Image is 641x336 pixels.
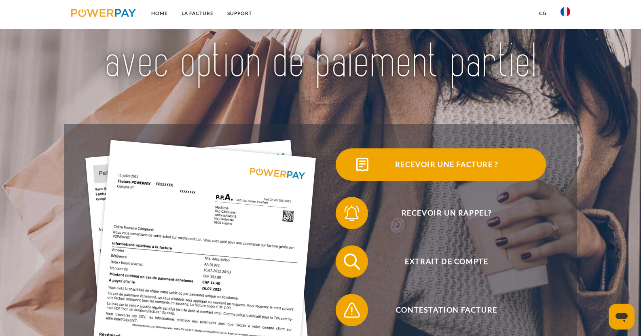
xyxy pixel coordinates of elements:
[336,294,546,326] button: Contestation Facture
[144,6,175,21] a: Home
[347,294,546,326] span: Contestation Facture
[342,300,362,320] img: qb_warning.svg
[342,251,362,272] img: qb_search.svg
[336,148,546,181] button: Recevoir une facture ?
[336,197,546,229] button: Recevoir un rappel?
[561,7,570,17] img: fr
[336,245,546,278] button: Extrait de compte
[609,304,635,330] iframe: Bouton de lancement de la fenêtre de messagerie
[220,6,259,21] a: Support
[347,148,546,181] span: Recevoir une facture ?
[347,245,546,278] span: Extrait de compte
[532,6,554,21] a: CG
[342,203,362,223] img: qb_bell.svg
[352,154,372,175] img: qb_bill.svg
[347,197,546,229] span: Recevoir un rappel?
[71,9,136,17] img: logo-powerpay.svg
[175,6,220,21] a: LA FACTURE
